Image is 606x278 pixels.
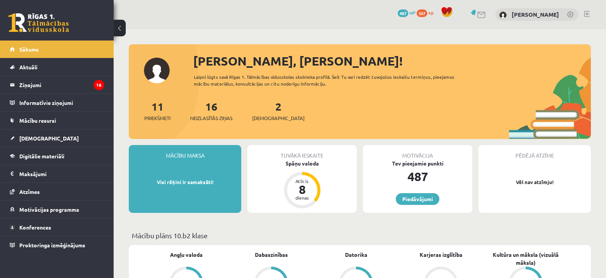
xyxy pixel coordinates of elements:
[291,179,314,183] div: Atlicis
[19,206,79,213] span: Motivācijas programma
[255,251,288,259] a: Dabaszinības
[170,251,203,259] a: Angļu valoda
[8,13,69,32] a: Rīgas 1. Tālmācības vidusskola
[19,117,56,124] span: Mācību resursi
[194,73,471,87] div: Laipni lūgts savā Rīgas 1. Tālmācības vidusskolas skolnieka profilā. Šeit Tu vari redzēt tuvojošo...
[252,100,305,122] a: 2[DEMOGRAPHIC_DATA]
[512,11,559,18] a: [PERSON_NAME]
[10,112,104,129] a: Mācību resursi
[363,145,472,159] div: Motivācija
[10,147,104,165] a: Digitālie materiāli
[291,183,314,195] div: 8
[398,9,408,17] span: 487
[483,251,568,267] a: Kultūra un māksla (vizuālā māksla)
[499,11,507,19] img: Haralds Romanovskis
[10,94,104,111] a: Informatīvie ziņojumi
[19,242,85,248] span: Proktoringa izmēģinājums
[409,9,415,16] span: mP
[247,145,357,159] div: Tuvākā ieskaite
[19,46,39,53] span: Sākums
[19,188,40,195] span: Atzīmes
[345,251,367,259] a: Datorika
[417,9,437,16] a: 507 xp
[482,178,587,186] p: Vēl nav atzīmju!
[19,165,104,183] legend: Maksājumi
[247,159,357,209] a: Spāņu valoda Atlicis 8 dienas
[19,64,37,70] span: Aktuāli
[398,9,415,16] a: 487 mP
[19,94,104,111] legend: Informatīvie ziņojumi
[190,100,233,122] a: 16Neizlasītās ziņas
[190,114,233,122] span: Neizlasītās ziņas
[252,114,305,122] span: [DEMOGRAPHIC_DATA]
[144,114,170,122] span: Priekšmeti
[132,230,588,241] p: Mācību plāns 10.b2 klase
[94,80,104,90] i: 16
[291,195,314,200] div: dienas
[193,52,591,70] div: [PERSON_NAME], [PERSON_NAME]!
[420,251,462,259] a: Karjeras izglītība
[10,219,104,236] a: Konferences
[19,224,51,231] span: Konferences
[10,76,104,94] a: Ziņojumi16
[10,58,104,76] a: Aktuāli
[478,145,591,159] div: Pēdējā atzīme
[133,178,237,186] p: Visi rēķini ir samaksāti!
[19,153,64,159] span: Digitālie materiāli
[10,236,104,254] a: Proktoringa izmēģinājums
[363,159,472,167] div: Tev pieejamie punkti
[428,9,433,16] span: xp
[247,159,357,167] div: Spāņu valoda
[10,201,104,218] a: Motivācijas programma
[363,167,472,186] div: 487
[10,183,104,200] a: Atzīmes
[10,130,104,147] a: [DEMOGRAPHIC_DATA]
[19,76,104,94] legend: Ziņojumi
[129,145,241,159] div: Mācību maksa
[19,135,79,142] span: [DEMOGRAPHIC_DATA]
[10,165,104,183] a: Maksājumi
[10,41,104,58] a: Sākums
[144,100,170,122] a: 11Priekšmeti
[396,193,439,205] a: Piedāvājumi
[417,9,427,17] span: 507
